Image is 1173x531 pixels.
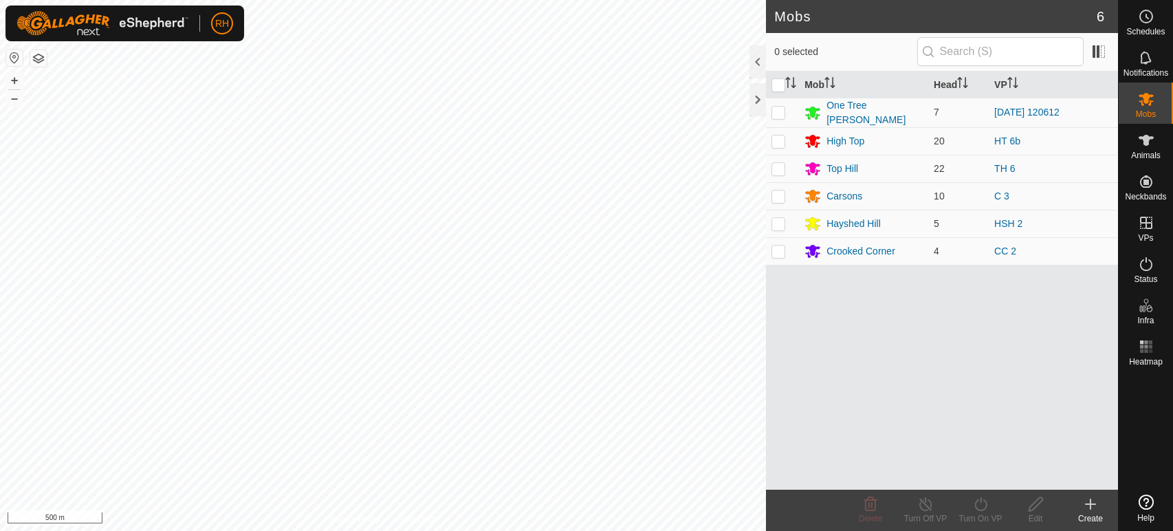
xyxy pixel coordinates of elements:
[1137,514,1154,522] span: Help
[1119,489,1173,528] a: Help
[994,246,1016,257] a: CC 2
[826,244,895,259] div: Crooked Corner
[215,17,229,31] span: RH
[1008,512,1063,525] div: Edit
[934,218,939,229] span: 5
[17,11,188,36] img: Gallagher Logo
[774,45,917,59] span: 0 selected
[1097,6,1104,27] span: 6
[928,72,989,98] th: Head
[329,513,380,525] a: Privacy Policy
[994,191,1009,202] a: C 3
[994,107,1060,118] a: [DATE] 120612
[1136,110,1156,118] span: Mobs
[6,50,23,66] button: Reset Map
[826,189,862,204] div: Carsons
[859,514,883,523] span: Delete
[1134,275,1157,283] span: Status
[1007,79,1018,90] p-sorticon: Activate to sort
[1138,234,1153,242] span: VPs
[953,512,1008,525] div: Turn On VP
[799,72,928,98] th: Mob
[824,79,835,90] p-sorticon: Activate to sort
[6,90,23,107] button: –
[934,191,945,202] span: 10
[774,8,1097,25] h2: Mobs
[934,163,945,174] span: 22
[826,98,923,127] div: One Tree [PERSON_NAME]
[934,136,945,147] span: 20
[826,134,864,149] div: High Top
[826,217,881,231] div: Hayshed Hill
[1125,193,1166,201] span: Neckbands
[30,50,47,67] button: Map Layers
[1129,358,1163,366] span: Heatmap
[994,218,1022,229] a: HSH 2
[785,79,796,90] p-sorticon: Activate to sort
[6,72,23,89] button: +
[1131,151,1161,160] span: Animals
[397,513,437,525] a: Contact Us
[898,512,953,525] div: Turn Off VP
[917,37,1084,66] input: Search (S)
[989,72,1118,98] th: VP
[994,163,1015,174] a: TH 6
[957,79,968,90] p-sorticon: Activate to sort
[934,107,939,118] span: 7
[1137,316,1154,325] span: Infra
[1123,69,1168,77] span: Notifications
[1126,28,1165,36] span: Schedules
[994,136,1020,147] a: HT 6b
[826,162,858,176] div: Top Hill
[1063,512,1118,525] div: Create
[934,246,939,257] span: 4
